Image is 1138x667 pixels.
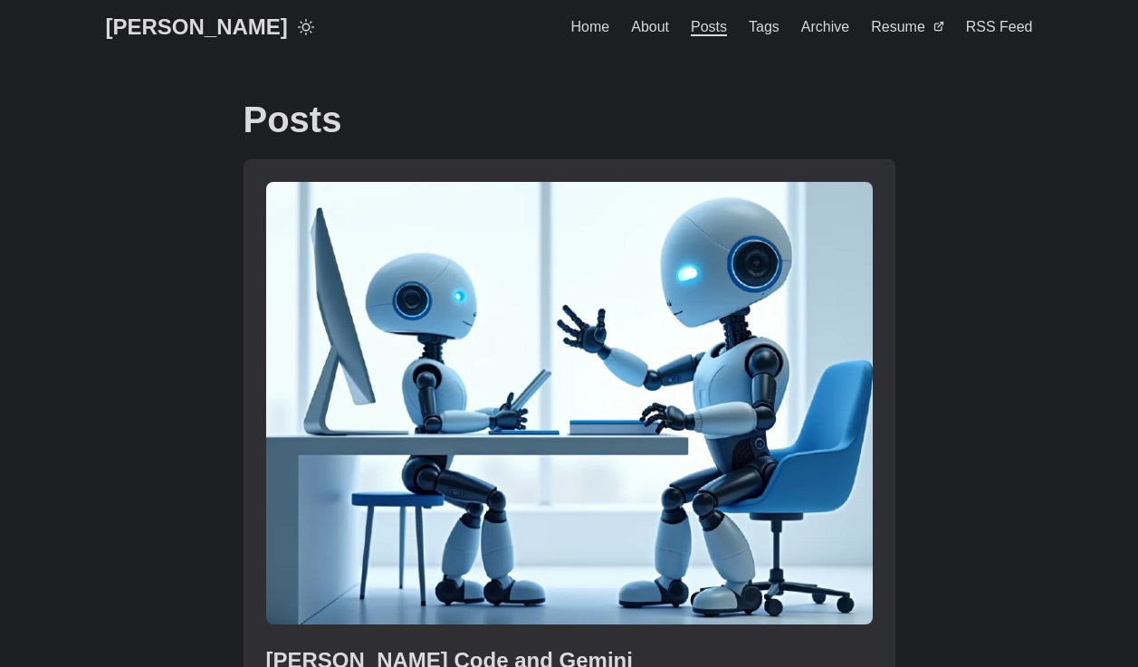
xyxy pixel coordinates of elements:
[691,19,727,36] span: Posts
[871,19,925,34] span: Resume
[571,19,610,34] span: Home
[801,19,849,34] span: Archive
[749,19,779,34] span: Tags
[966,19,1033,34] span: RSS Feed
[244,98,895,141] h1: Posts
[631,19,669,34] span: About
